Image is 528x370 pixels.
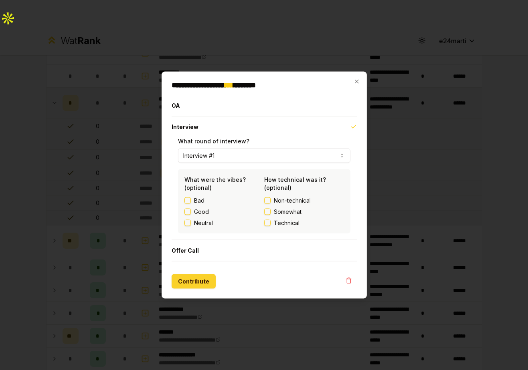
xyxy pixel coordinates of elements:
[194,197,204,205] label: Bad
[264,176,326,191] label: How technical was it? (optional)
[264,209,271,215] button: Somewhat
[172,240,357,261] button: Offer Call
[194,219,213,227] label: Neutral
[172,274,216,289] button: Contribute
[172,137,357,240] div: Interview
[264,197,271,204] button: Non-technical
[274,197,311,205] span: Non-technical
[194,208,209,216] label: Good
[172,95,357,116] button: OA
[274,208,301,216] span: Somewhat
[178,138,249,145] label: What round of interview?
[274,219,299,227] span: Technical
[172,117,357,137] button: Interview
[264,220,271,226] button: Technical
[184,176,246,191] label: What were the vibes? (optional)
